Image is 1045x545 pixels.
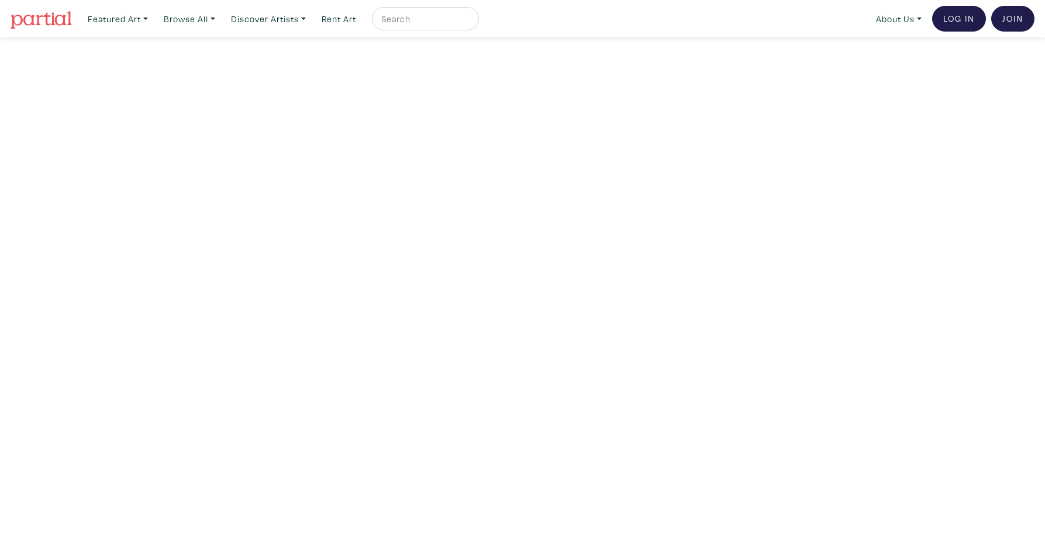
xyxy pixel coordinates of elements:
input: Search [380,12,468,26]
a: Discover Artists [226,7,311,31]
a: Featured Art [82,7,153,31]
a: Rent Art [316,7,361,31]
a: Browse All [158,7,220,31]
a: Join [991,6,1034,32]
a: Log In [932,6,986,32]
a: About Us [871,7,927,31]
